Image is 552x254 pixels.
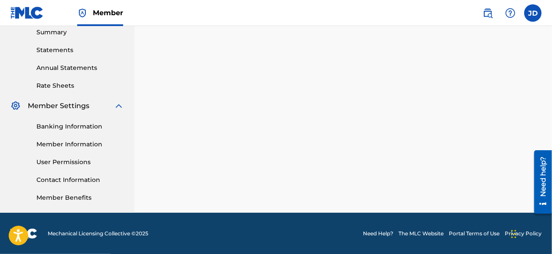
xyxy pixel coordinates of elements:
[10,101,21,111] img: Member Settings
[36,81,124,90] a: Rate Sheets
[93,8,123,18] span: Member
[509,212,552,254] iframe: Chat Widget
[48,230,148,238] span: Mechanical Licensing Collective © 2025
[505,230,542,238] a: Privacy Policy
[524,4,542,22] div: User Menu
[36,193,124,202] a: Member Benefits
[483,8,493,18] img: search
[511,221,516,247] div: Drag
[36,28,124,37] a: Summary
[10,228,37,239] img: logo
[502,4,519,22] div: Help
[36,140,124,149] a: Member Information
[479,4,496,22] a: Public Search
[36,46,124,55] a: Statements
[449,230,500,238] a: Portal Terms of Use
[28,101,89,111] span: Member Settings
[505,8,516,18] img: help
[36,158,124,167] a: User Permissions
[114,101,124,111] img: expand
[10,7,44,19] img: MLC Logo
[36,175,124,185] a: Contact Information
[363,230,393,238] a: Need Help?
[528,147,552,217] iframe: Resource Center
[77,8,88,18] img: Top Rightsholder
[36,63,124,73] a: Annual Statements
[398,230,444,238] a: The MLC Website
[36,122,124,131] a: Banking Information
